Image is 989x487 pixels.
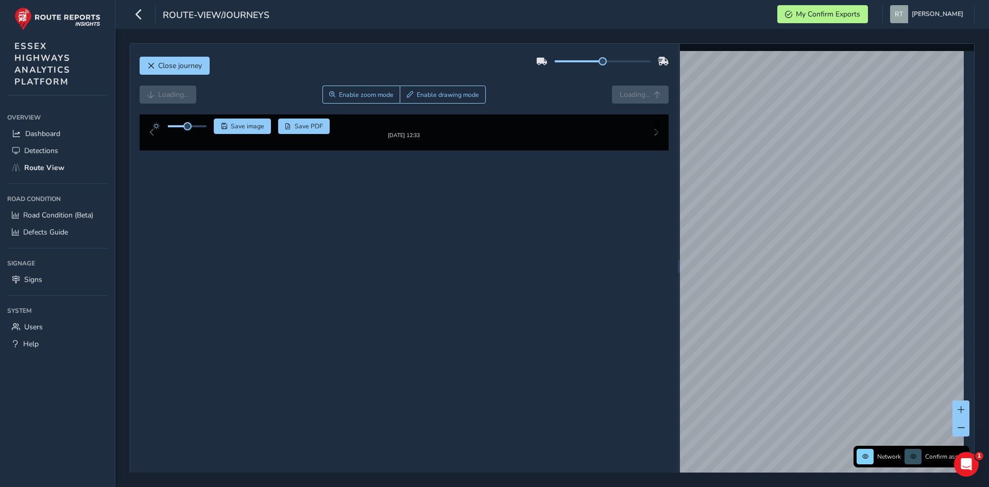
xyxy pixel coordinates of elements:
[278,119,330,134] button: PDF
[7,335,108,352] a: Help
[975,452,983,460] span: 1
[7,159,108,176] a: Route View
[7,191,108,207] div: Road Condition
[24,322,43,332] span: Users
[417,91,479,99] span: Enable drawing mode
[912,5,963,23] span: [PERSON_NAME]
[925,452,966,461] span: Confirm assets
[158,61,202,71] span: Close journey
[372,140,435,147] div: [DATE] 12:33
[23,210,93,220] span: Road Condition (Beta)
[7,271,108,288] a: Signs
[295,122,323,130] span: Save PDF
[23,227,68,237] span: Defects Guide
[954,452,979,477] iframe: Intercom live chat
[163,9,269,23] span: route-view/journeys
[25,129,60,139] span: Dashboard
[7,256,108,271] div: Signage
[214,119,271,134] button: Save
[7,207,108,224] a: Road Condition (Beta)
[23,339,39,349] span: Help
[372,130,435,140] img: Thumbnail frame
[400,86,486,104] button: Draw
[231,122,264,130] span: Save image
[890,5,908,23] img: diamond-layout
[7,224,108,241] a: Defects Guide
[7,142,108,159] a: Detections
[24,275,42,284] span: Signs
[14,40,71,88] span: ESSEX HIGHWAYS ANALYTICS PLATFORM
[7,318,108,335] a: Users
[24,146,58,156] span: Detections
[322,86,400,104] button: Zoom
[777,5,868,23] button: My Confirm Exports
[7,110,108,125] div: Overview
[140,57,210,75] button: Close journey
[7,125,108,142] a: Dashboard
[24,163,64,173] span: Route View
[890,5,967,23] button: [PERSON_NAME]
[877,452,901,461] span: Network
[796,9,860,19] span: My Confirm Exports
[339,91,394,99] span: Enable zoom mode
[7,303,108,318] div: System
[14,7,100,30] img: rr logo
